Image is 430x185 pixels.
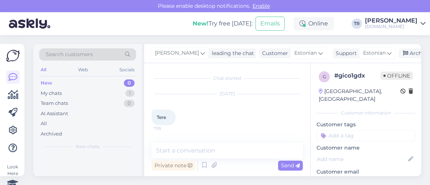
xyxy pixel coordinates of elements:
[352,18,362,29] div: TR
[41,79,52,87] div: New
[152,75,303,82] div: Chat started
[39,65,48,75] div: All
[250,3,272,9] span: Enable
[294,17,334,30] div: Online
[193,20,209,27] b: New!
[316,168,415,176] p: Customer email
[365,18,426,30] a: [PERSON_NAME][DOMAIN_NAME]
[380,72,413,80] span: Offline
[316,121,415,129] p: Customer tags
[317,155,407,163] input: Add name
[124,100,135,107] div: 0
[41,120,47,127] div: All
[316,144,415,152] p: Customer name
[363,49,386,57] span: Estonian
[323,74,326,79] span: g
[255,17,285,31] button: Emails
[6,50,20,62] img: Askly Logo
[316,176,415,184] p: [EMAIL_ADDRESS][DOMAIN_NAME]
[259,49,288,57] div: Customer
[41,90,62,97] div: My chats
[365,18,417,24] div: [PERSON_NAME]
[77,65,89,75] div: Web
[152,90,303,97] div: [DATE]
[316,110,415,116] div: Customer information
[294,49,317,57] span: Estonian
[124,79,135,87] div: 0
[157,114,166,120] span: Tere
[365,24,417,30] div: [DOMAIN_NAME]
[209,49,254,57] div: leading the chat
[155,49,199,57] span: [PERSON_NAME]
[41,100,68,107] div: Team chats
[281,162,300,169] span: Send
[316,130,415,141] input: Add a tag
[152,161,195,171] div: Private note
[334,71,380,80] div: # gico1gdx
[125,90,135,97] div: 1
[154,126,182,131] span: 7:35
[118,65,136,75] div: Socials
[333,49,357,57] div: Support
[41,110,68,117] div: AI Assistant
[46,51,93,58] span: Search customers
[319,88,400,103] div: [GEOGRAPHIC_DATA], [GEOGRAPHIC_DATA]
[41,130,62,138] div: Archived
[76,143,99,150] span: New chats
[193,19,253,28] div: Try free [DATE]:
